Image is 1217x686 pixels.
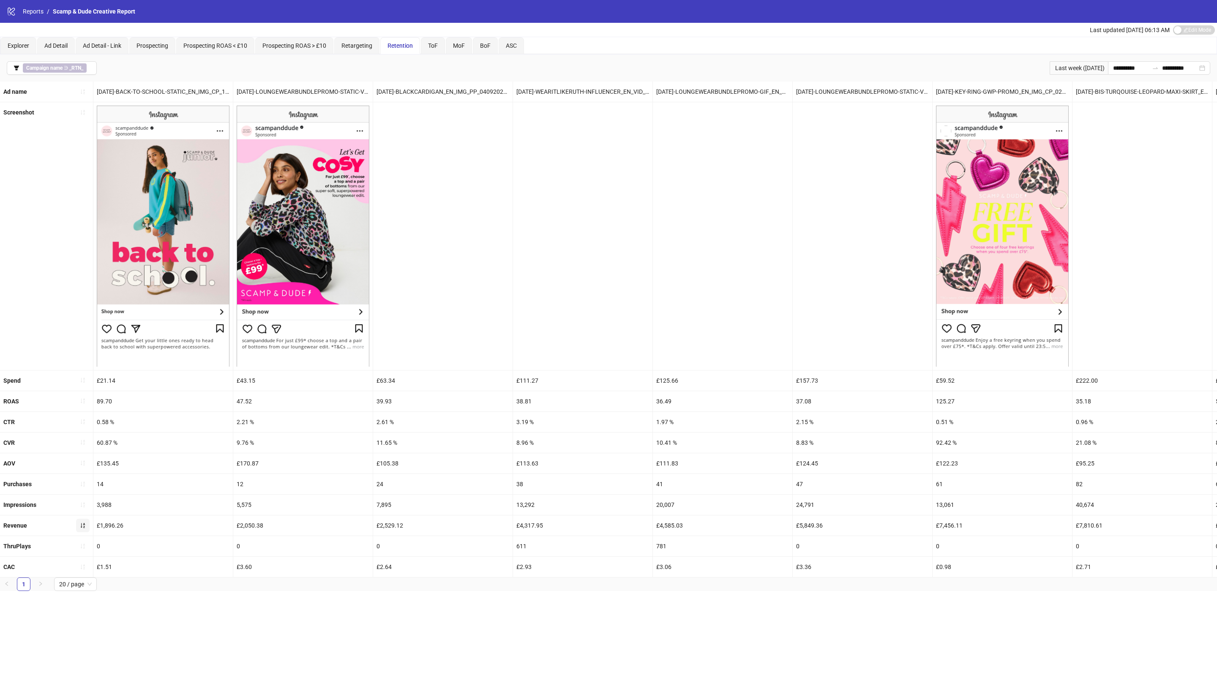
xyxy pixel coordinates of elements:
[3,543,31,550] b: ThruPlays
[373,557,513,577] div: £2.64
[428,42,438,49] span: ToF
[373,433,513,453] div: 11.65 %
[93,557,233,577] div: £1.51
[1072,433,1212,453] div: 21.08 %
[373,412,513,432] div: 2.61 %
[506,42,517,49] span: ASC
[933,82,1072,102] div: [DATE]-KEY-RING-GWP-PROMO_EN_IMG_CP_02092025_F_CC_SC3_USP3_GWP
[233,515,373,536] div: £2,050.38
[3,88,27,95] b: Ad name
[262,42,326,49] span: Prospecting ROAS > £10
[653,474,792,494] div: 41
[1072,495,1212,515] div: 40,674
[233,370,373,391] div: £43.15
[653,391,792,411] div: 36.49
[93,536,233,556] div: 0
[80,502,86,508] span: sort-ascending
[373,536,513,556] div: 0
[653,536,792,556] div: 781
[793,536,932,556] div: 0
[513,495,652,515] div: 13,292
[341,42,372,49] span: Retargeting
[44,42,68,49] span: Ad Detail
[8,42,29,49] span: Explorer
[80,419,86,425] span: sort-ascending
[3,522,27,529] b: Revenue
[69,65,83,71] b: _RTN_
[47,7,49,16] li: /
[1072,474,1212,494] div: 82
[513,433,652,453] div: 8.96 %
[513,515,652,536] div: £4,317.95
[80,460,86,466] span: sort-ascending
[59,578,92,591] span: 20 / page
[34,577,47,591] li: Next Page
[183,42,247,49] span: Prospecting ROAS < £10
[97,106,229,366] img: Screenshot 120232428861470005
[93,370,233,391] div: £21.14
[233,82,373,102] div: [DATE]-LOUNGEWEARBUNDLEPROMO-STATIC-V3_EN_IMG_SP_11092025_F_CC_SC1_USP3_PROMO - Copy
[936,106,1069,366] img: Screenshot 120233637536210005
[233,495,373,515] div: 5,575
[93,391,233,411] div: 89.70
[93,453,233,474] div: £135.45
[233,474,373,494] div: 12
[3,398,19,405] b: ROAS
[653,412,792,432] div: 1.97 %
[373,453,513,474] div: £105.38
[80,109,86,115] span: sort-ascending
[933,453,1072,474] div: £122.23
[93,515,233,536] div: £1,896.26
[237,106,369,366] img: Screenshot 120234148189120005
[653,82,792,102] div: [DATE]-LOUNGEWEARBUNDLEPROMO-GIF_EN_GIF_SP_11092025_F_CC_SC1_USP3_PROMO - Copy
[7,61,97,75] button: Campaign name ∋ _RTN_
[1072,453,1212,474] div: £95.25
[1152,65,1159,71] span: to
[53,8,135,15] span: Scamp & Dude Creative Report
[653,495,792,515] div: 20,007
[1072,391,1212,411] div: 35.18
[80,523,86,528] span: sort-ascending
[1072,82,1212,102] div: [DATE]-BIS-TURQOUISE-LEOPARD-MAXI-SKIRT_EN_IMG_PP_17072025_F_CC_SC1_USP11_SKIRTS - Copy
[933,433,1072,453] div: 92.42 %
[233,557,373,577] div: £3.60
[373,370,513,391] div: £63.34
[3,377,21,384] b: Spend
[26,65,63,71] b: Campaign name
[480,42,491,49] span: BoF
[93,412,233,432] div: 0.58 %
[793,370,932,391] div: £157.73
[136,42,168,49] span: Prospecting
[513,453,652,474] div: £113.63
[793,433,932,453] div: 8.83 %
[653,370,792,391] div: £125.66
[93,82,233,102] div: [DATE]-BACK-TO-SCHOOL-STATIC_EN_IMG_CP_15082025_F_CC_SC1_USP11_BACK-TO-SCHOOL
[80,481,86,487] span: sort-ascending
[80,543,86,549] span: sort-ascending
[3,419,15,425] b: CTR
[3,460,15,467] b: AOV
[54,577,97,591] div: Page Size
[653,433,792,453] div: 10.41 %
[21,7,45,16] a: Reports
[233,453,373,474] div: £170.87
[1072,370,1212,391] div: £222.00
[373,391,513,411] div: 39.93
[653,515,792,536] div: £4,585.03
[793,515,932,536] div: £5,849.36
[233,391,373,411] div: 47.52
[80,439,86,445] span: sort-ascending
[1152,65,1159,71] span: swap-right
[1072,557,1212,577] div: £2.71
[93,433,233,453] div: 60.87 %
[933,495,1072,515] div: 13,061
[17,577,30,591] li: 1
[513,412,652,432] div: 3.19 %
[373,474,513,494] div: 24
[513,474,652,494] div: 38
[653,557,792,577] div: £3.06
[233,412,373,432] div: 2.21 %
[38,581,43,586] span: right
[933,515,1072,536] div: £7,456.11
[513,557,652,577] div: £2.93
